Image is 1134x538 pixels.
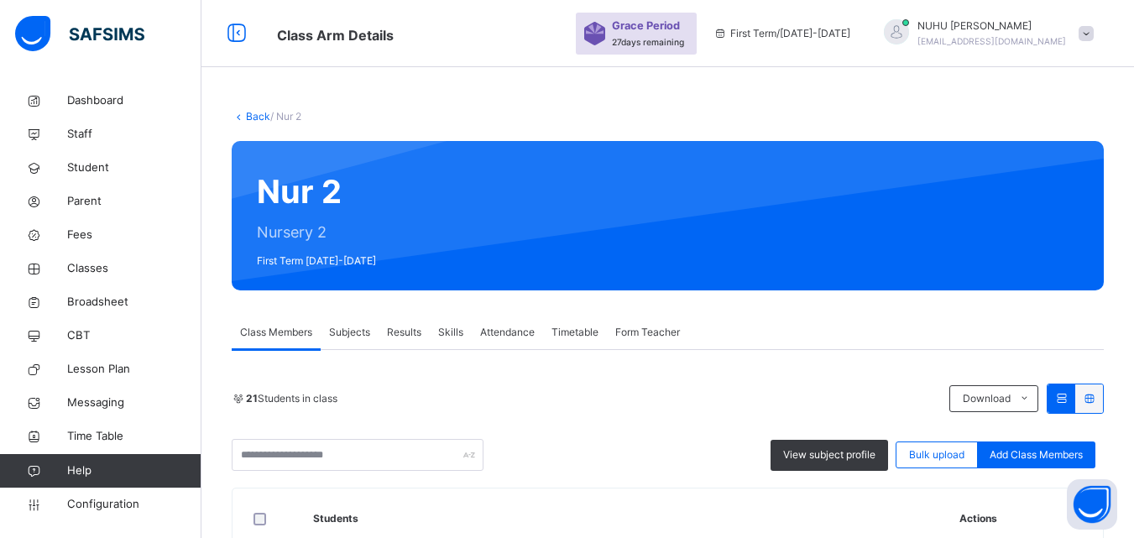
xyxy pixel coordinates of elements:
button: Open asap [1067,479,1117,530]
div: NUHUAHMED [867,18,1102,49]
span: Class Members [240,325,312,340]
span: Help [67,462,201,479]
span: Lesson Plan [67,361,201,378]
span: Configuration [67,496,201,513]
span: View subject profile [783,447,875,462]
img: safsims [15,16,144,51]
span: Download [963,391,1011,406]
span: Skills [438,325,463,340]
span: Staff [67,126,201,143]
span: / Nur 2 [270,110,301,123]
span: session/term information [713,26,850,41]
span: Class Arm Details [277,27,394,44]
span: Timetable [551,325,598,340]
span: Fees [67,227,201,243]
span: Results [387,325,421,340]
span: Subjects [329,325,370,340]
span: Attendance [480,325,535,340]
span: NUHU [PERSON_NAME] [917,18,1066,34]
span: Parent [67,193,201,210]
span: Add Class Members [990,447,1083,462]
b: 21 [246,392,258,405]
span: Broadsheet [67,294,201,311]
span: Messaging [67,394,201,411]
span: Student [67,159,201,176]
span: Form Teacher [615,325,680,340]
a: Back [246,110,270,123]
span: Classes [67,260,201,277]
span: Time Table [67,428,201,445]
span: Bulk upload [909,447,964,462]
span: Dashboard [67,92,201,109]
img: sticker-purple.71386a28dfed39d6af7621340158ba97.svg [584,22,605,45]
span: 27 days remaining [612,37,684,47]
span: Grace Period [612,18,680,34]
span: [EMAIL_ADDRESS][DOMAIN_NAME] [917,36,1066,46]
span: Students in class [246,391,337,406]
span: CBT [67,327,201,344]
